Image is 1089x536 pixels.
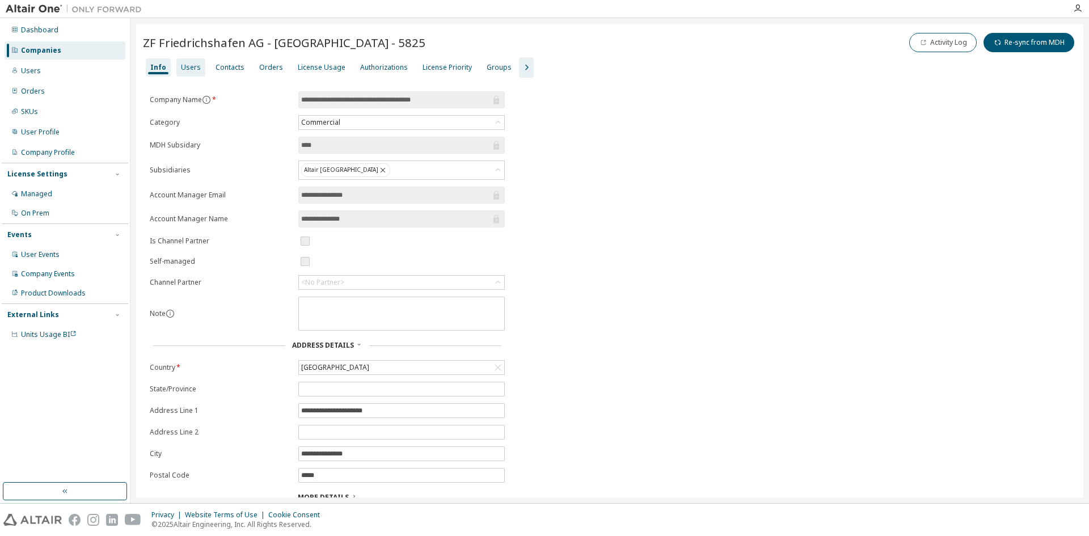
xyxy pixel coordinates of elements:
span: More Details [298,492,349,502]
button: Re-sync from MDH [984,33,1074,52]
img: linkedin.svg [106,514,118,526]
div: <No Partner> [301,278,344,287]
button: information [202,95,211,104]
label: Country [150,363,292,372]
div: Company Profile [21,148,75,157]
div: Product Downloads [21,289,86,298]
div: Website Terms of Use [185,510,268,520]
div: Orders [259,63,283,72]
button: information [166,309,175,318]
label: Note [150,309,166,318]
label: Postal Code [150,471,292,480]
div: Orders [21,87,45,96]
div: [GEOGRAPHIC_DATA] [299,361,371,374]
label: Account Manager Email [150,191,292,200]
label: Is Channel Partner [150,237,292,246]
div: Altair [GEOGRAPHIC_DATA] [299,161,504,179]
label: Channel Partner [150,278,292,287]
div: Dashboard [21,26,58,35]
div: Users [181,63,201,72]
button: Activity Log [909,33,977,52]
label: Subsidiaries [150,166,292,175]
span: ZF Friedrichshafen AG - [GEOGRAPHIC_DATA] - 5825 [143,35,425,50]
div: External Links [7,310,59,319]
div: License Usage [298,63,345,72]
img: instagram.svg [87,514,99,526]
label: Category [150,118,292,127]
img: facebook.svg [69,514,81,526]
div: Authorizations [360,63,408,72]
div: [GEOGRAPHIC_DATA] [299,361,504,374]
label: Address Line 2 [150,428,292,437]
label: State/Province [150,385,292,394]
div: License Settings [7,170,67,179]
div: User Profile [21,128,60,137]
img: Altair One [6,3,147,15]
div: Commercial [299,116,504,129]
div: Users [21,66,41,75]
div: Contacts [216,63,244,72]
div: Groups [487,63,512,72]
div: Privacy [151,510,185,520]
div: <No Partner> [299,276,504,289]
div: Company Events [21,269,75,278]
div: Cookie Consent [268,510,327,520]
div: License Priority [423,63,472,72]
label: Company Name [150,95,292,104]
div: Info [150,63,166,72]
div: Managed [21,189,52,199]
div: On Prem [21,209,49,218]
label: Self-managed [150,257,292,266]
label: City [150,449,292,458]
div: Events [7,230,32,239]
img: youtube.svg [125,514,141,526]
img: altair_logo.svg [3,514,62,526]
div: Companies [21,46,61,55]
div: User Events [21,250,60,259]
label: Address Line 1 [150,406,292,415]
div: Altair [GEOGRAPHIC_DATA] [301,163,390,177]
div: SKUs [21,107,38,116]
label: Account Manager Name [150,214,292,223]
p: © 2025 Altair Engineering, Inc. All Rights Reserved. [151,520,327,529]
div: Commercial [299,116,342,129]
label: MDH Subsidary [150,141,292,150]
span: Address Details [292,340,354,350]
span: Units Usage BI [21,330,77,339]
